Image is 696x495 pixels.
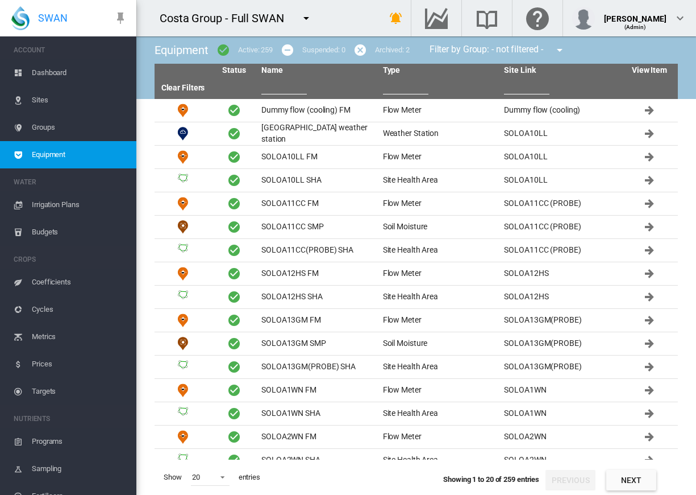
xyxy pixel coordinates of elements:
[378,146,500,168] td: Flow Meter
[32,296,127,323] span: Cycles
[643,220,656,234] md-icon: Click to go to equipment
[238,45,273,55] div: Active: 259
[383,65,401,75] a: Type
[155,262,678,286] tr: Flow Meter SOLOA12HS FM Flow Meter SOLOA12HS Click to go to equipment
[638,122,661,145] button: Click to go to equipment
[155,146,678,169] tr: Flow Meter SOLOA10LL FM Flow Meter SOLOA10LL Click to go to equipment
[378,426,500,448] td: Flow Meter
[176,383,190,397] img: 9.svg
[499,99,621,122] td: Dummy flow (cooling)
[155,449,678,472] tr: Site Health Area SOLOA2WN SHA Site Health Area SOLOA2WN Click to go to equipment
[643,453,656,467] md-icon: Click to go to equipment
[385,7,407,30] button: icon-bell-ring
[155,239,211,262] td: Site Health Area
[14,173,127,191] span: WATER
[257,449,378,472] td: SOLOA2WN SHA
[257,216,378,238] td: SOLOA11CC SMP
[257,262,378,285] td: SOLOA12HS FM
[176,127,190,141] img: 10.svg
[638,262,661,285] button: Click to go to equipment
[161,83,205,92] a: Clear Filters
[638,192,661,215] button: Click to go to equipment
[276,39,299,61] button: icon-minus-circle
[638,146,661,168] button: Click to go to equipment
[155,216,678,239] tr: Soil Moisture SOLOA11CC SMP Soil Moisture SOLOA11CC (PROBE) Click to go to equipment
[281,43,294,57] md-icon: icon-minus-circle
[643,267,656,280] md-icon: Click to go to equipment
[353,43,367,57] md-icon: icon-cancel
[257,332,378,355] td: SOLOA13GM SMP
[499,64,621,77] th: Site Link
[227,220,241,234] span: Active
[32,378,127,405] span: Targets
[227,244,241,257] span: Active
[32,86,127,114] span: Sites
[155,262,211,285] td: Flow Meter
[176,290,190,304] img: 3.svg
[643,127,656,141] md-icon: Click to go to equipment
[257,379,378,402] td: SOLOA1WN FM
[643,360,656,374] md-icon: Click to go to equipment
[38,11,68,25] span: SWAN
[499,332,621,355] td: SOLOA13GM(PROBE)
[155,309,678,332] tr: Flow Meter SOLOA13GM FM Flow Meter SOLOA13GM(PROBE) Click to go to equipment
[638,286,661,308] button: Click to go to equipment
[378,356,500,378] td: Site Health Area
[378,309,500,332] td: Flow Meter
[155,43,209,57] span: Equipment
[176,407,190,420] img: 3.svg
[673,11,687,25] md-icon: icon-chevron-down
[155,169,678,192] tr: Site Health Area SOLOA10LL SHA Site Health Area SOLOA10LL Click to go to equipment
[499,356,621,378] td: SOLOA13GM(PROBE)
[499,239,621,262] td: SOLOA11CC (PROBE)
[548,39,571,61] button: icon-menu-down
[227,127,241,141] span: Active
[155,356,678,379] tr: Site Health Area SOLOA13GM(PROBE) SHA Site Health Area SOLOA13GM(PROBE) Click to go to equipment
[160,10,294,26] div: Costa Group - Full SWAN
[32,218,127,246] span: Budgets
[257,402,378,425] td: SOLOA1WN SHA
[176,104,190,117] img: 9.svg
[11,6,30,30] img: SWAN-Landscape-Logo-Colour-drop.png
[378,239,500,262] td: Site Health Area
[155,122,211,145] td: Weather Station
[257,192,378,215] td: SOLOA11CC FM
[638,216,661,238] button: Click to go to equipment
[14,410,127,428] span: NUTRIENTS
[643,337,656,350] md-icon: Click to go to equipment
[499,309,621,332] td: SOLOA13GM(PROBE)
[524,11,551,25] md-icon: Click here for help
[176,174,190,187] img: 3.svg
[155,192,678,216] tr: Flow Meter SOLOA11CC FM Flow Meter SOLOA11CC (PROBE) Click to go to equipment
[389,11,403,25] md-icon: icon-bell-ring
[227,360,241,374] span: Active
[638,99,661,122] button: Click to go to equipment
[227,337,241,350] span: Active
[216,43,230,57] md-icon: icon-checkbox-marked-circle
[378,379,500,402] td: Flow Meter
[155,239,678,262] tr: Site Health Area SOLOA11CC(PROBE) SHA Site Health Area SOLOA11CC (PROBE) Click to go to equipment
[257,99,378,122] td: Dummy flow (cooling) FM
[572,7,595,30] img: profile.jpg
[643,430,656,444] md-icon: Click to go to equipment
[32,114,127,141] span: Groups
[606,470,656,490] button: Next
[114,11,127,25] md-icon: icon-pin
[638,332,661,355] button: Click to go to equipment
[32,59,127,86] span: Dashboard
[638,426,661,448] button: Click to go to equipment
[499,146,621,168] td: SOLOA10LL
[155,286,211,308] td: Site Health Area
[499,192,621,215] td: SOLOA11CC (PROBE)
[638,239,661,262] button: Click to go to equipment
[155,216,211,238] td: Soil Moisture
[155,426,678,449] tr: Flow Meter SOLOA2WN FM Flow Meter SOLOA2WN Click to go to equipment
[176,453,190,467] img: 3.svg
[299,11,313,25] md-icon: icon-menu-down
[176,360,190,374] img: 3.svg
[155,356,211,378] td: Site Health Area
[257,286,378,308] td: SOLOA12HS SHA
[553,43,566,57] md-icon: icon-menu-down
[638,356,661,378] button: Click to go to equipment
[499,262,621,285] td: SOLOA12HS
